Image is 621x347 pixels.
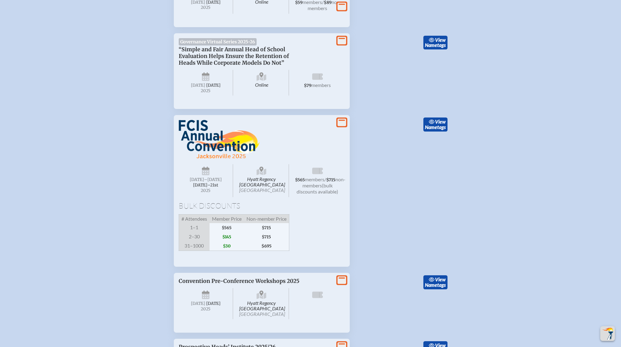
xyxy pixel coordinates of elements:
[210,223,244,232] span: $565
[295,177,305,183] span: $565
[193,183,218,188] span: [DATE]–⁠21st
[184,188,228,193] span: 2025
[244,214,289,223] span: Non-member Price
[423,117,447,132] a: viewNametags
[239,187,285,193] span: [GEOGRAPHIC_DATA]
[239,311,285,317] span: [GEOGRAPHIC_DATA]
[179,214,210,223] span: # Attendees
[234,70,289,96] span: Online
[311,82,331,88] span: members
[324,176,326,182] span: /
[244,223,289,232] span: $715
[184,307,228,311] span: 2025
[210,214,244,223] span: Member Price
[305,176,324,182] span: members
[210,241,244,251] span: $30
[304,83,311,88] span: $79
[210,232,244,241] span: $145
[179,223,210,232] span: 1–1
[244,232,289,241] span: $715
[179,232,210,241] span: 2–30
[423,275,447,289] a: viewNametags
[601,327,614,340] img: To the top
[423,36,447,50] a: viewNametags
[302,176,345,188] span: non-members
[179,46,289,66] span: “Simple and Fair Annual Head of School Evaluation Helps Ensure the Retention of Heads While Corpo...
[179,241,210,251] span: 31–1000
[190,177,204,182] span: [DATE]
[234,288,289,319] span: Hyatt Regency [GEOGRAPHIC_DATA]
[435,277,446,282] span: view
[234,164,289,197] span: Hyatt Regency [GEOGRAPHIC_DATA]
[179,278,299,284] span: Convention Pre-Conference Workshops 2025
[204,177,222,182] span: –[DATE]
[206,83,221,88] span: [DATE]
[191,301,205,306] span: [DATE]
[179,38,257,45] span: Governance Virtual Series 2025-26
[179,202,345,209] h1: Bulk Discounts
[435,37,446,43] span: view
[191,83,205,88] span: [DATE]
[600,326,615,341] button: Scroll Top
[244,241,289,251] span: $695
[179,120,260,159] img: FCIS Convention 2025
[184,89,228,93] span: 2025
[206,301,221,306] span: [DATE]
[435,119,446,125] span: view
[184,5,228,10] span: 2025
[326,177,335,183] span: $715
[297,183,338,194] span: (bulk discounts available)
